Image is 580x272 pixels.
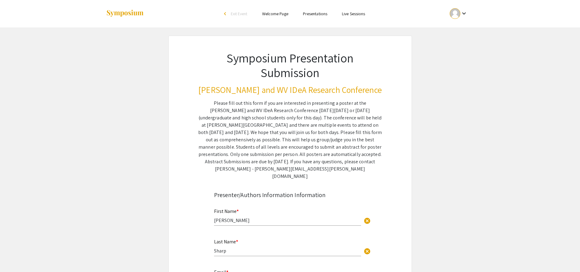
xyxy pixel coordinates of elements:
span: cancel [364,217,371,224]
mat-label: Last Name [214,238,238,245]
mat-label: First Name [214,208,239,214]
div: Presenter/Authors Information Information [214,190,366,200]
span: cancel [364,248,371,255]
a: Presentations [303,11,327,16]
div: Please fill out this form if you are interested in presenting a poster at the [PERSON_NAME] and W... [198,100,382,180]
button: Clear [361,245,373,257]
mat-icon: Expand account dropdown [460,10,468,17]
img: Symposium by ForagerOne [106,9,144,18]
input: Type Here [214,248,361,254]
span: Exit Event [231,11,248,16]
a: Welcome Page [262,11,288,16]
input: Type Here [214,217,361,224]
a: Live Sessions [342,11,365,16]
button: Clear [361,214,373,227]
h3: [PERSON_NAME] and WV IDeA Research Conference [198,85,382,95]
iframe: Chat [5,245,26,267]
button: Expand account dropdown [443,7,474,20]
h1: Symposium Presentation Submission [198,51,382,80]
div: arrow_back_ios [224,12,228,16]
